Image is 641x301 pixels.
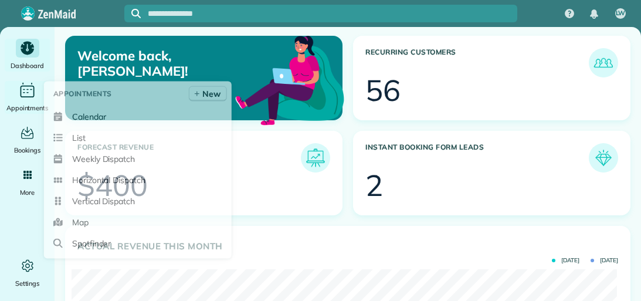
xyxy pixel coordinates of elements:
[202,88,221,100] span: New
[49,233,227,254] a: Spotfinder
[49,170,227,191] a: Horizontal Dispatch
[582,1,606,27] div: Notifications
[53,88,112,100] span: Appointments
[5,81,50,114] a: Appointments
[591,258,618,263] span: [DATE]
[304,146,327,170] img: icon_forecast_revenue-8c13a41c7ed35a8dcfafea3cbb826a0462acb37728057bba2d056411b612bbbe.png
[365,171,383,200] div: 2
[20,187,35,198] span: More
[72,238,111,249] span: Spotfinder
[49,127,227,148] a: List
[72,132,86,144] span: List
[592,51,615,75] img: icon_recurring_customers-cf858462ba22bcd05b5a5880d41d6543d210077de5bb9ebc9590e49fd87d84ed.png
[616,9,626,18] span: LW
[5,39,50,72] a: Dashboard
[6,102,49,114] span: Appointments
[233,22,347,136] img: dashboard_welcome-42a62b7d889689a78055ac9021e634bf52bae3f8056760290aed330b23ab8690.png
[49,212,227,233] a: Map
[131,9,141,18] svg: Focus search
[14,144,41,156] span: Bookings
[365,143,589,173] h3: Instant Booking Form Leads
[592,146,615,170] img: icon_form_leads-04211a6a04a5b2264e4ee56bc0799ec3eb69b7e499cbb523a139df1d13a81ae0.png
[189,86,227,102] a: New
[72,217,89,228] span: Map
[49,148,227,170] a: Weekly Dispatch
[77,48,255,79] p: Welcome back, [PERSON_NAME]!
[15,278,40,289] span: Settings
[72,153,135,165] span: Weekly Dispatch
[365,76,401,105] div: 56
[5,123,50,156] a: Bookings
[365,48,589,77] h3: Recurring Customers
[72,174,145,186] span: Horizontal Dispatch
[49,106,227,127] a: Calendar
[49,191,227,212] a: Vertical Dispatch
[77,241,618,252] h3: Actual Revenue this month
[552,258,579,263] span: [DATE]
[5,256,50,289] a: Settings
[124,9,141,18] button: Focus search
[11,60,44,72] span: Dashboard
[72,195,135,207] span: Vertical Dispatch
[72,111,106,123] span: Calendar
